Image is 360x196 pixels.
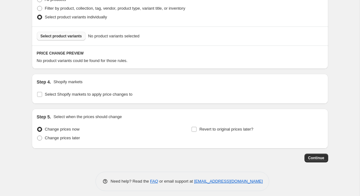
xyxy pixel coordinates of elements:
[45,127,80,131] span: Change prices now
[53,114,122,120] p: Select when the prices should change
[45,6,185,11] span: Filter by product, collection, tag, vendor, product type, variant title, or inventory
[45,92,133,97] span: Select Shopify markets to apply price changes to
[199,127,253,131] span: Revert to original prices later?
[53,79,82,85] p: Shopify markets
[37,51,323,56] h6: PRICE CHANGE PREVIEW
[45,136,80,140] span: Change prices later
[41,34,82,39] span: Select product variants
[45,15,107,19] span: Select product variants individually
[37,58,128,63] span: No product variants could be found for those rules.
[37,79,51,85] h2: Step 4.
[304,154,328,162] button: Continue
[37,114,51,120] h2: Step 5.
[308,155,324,160] span: Continue
[88,33,139,39] span: No product variants selected
[150,179,158,184] a: FAQ
[194,179,263,184] a: [EMAIL_ADDRESS][DOMAIN_NAME]
[111,179,150,184] span: Need help? Read the
[37,32,86,41] button: Select product variants
[158,179,194,184] span: or email support at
